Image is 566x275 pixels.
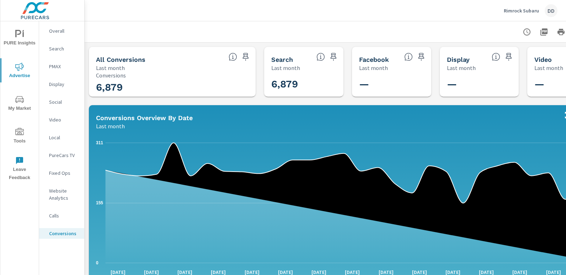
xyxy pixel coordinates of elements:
[39,114,84,125] div: Video
[39,168,84,178] div: Fixed Ops
[39,150,84,161] div: PureCars TV
[49,63,79,70] p: PMAX
[49,230,79,237] p: Conversions
[504,7,539,14] p: Rimrock Subaru
[39,185,84,203] div: Website Analytics
[49,98,79,106] p: Social
[316,53,325,61] span: Search Conversions include Actions, Leads and Unmapped Conversions.
[447,64,476,72] p: Last month
[96,122,125,130] p: Last month
[39,26,84,36] div: Overall
[49,27,79,34] p: Overall
[328,51,339,63] span: Save this to your personalized report
[404,53,413,61] span: All conversions reported from Facebook with duplicates filtered out
[545,4,557,17] div: DD
[447,78,541,90] h3: —
[534,64,563,72] p: Last month
[2,30,37,47] span: PURE Insights
[96,260,98,265] text: 0
[49,116,79,123] p: Video
[240,51,251,63] span: Save this to your personalized report
[96,200,103,205] text: 155
[447,56,470,63] h5: Display
[2,156,37,182] span: Leave Feedback
[0,21,39,185] div: nav menu
[534,56,552,63] h5: Video
[2,95,37,113] span: My Market
[537,25,551,39] button: "Export Report to PDF"
[96,56,145,63] h5: All Conversions
[2,128,37,145] span: Tools
[39,79,84,90] div: Display
[39,97,84,107] div: Social
[271,56,293,63] h5: Search
[492,53,500,61] span: Display Conversions include Actions, Leads and Unmapped Conversions
[39,132,84,143] div: Local
[271,78,365,90] h3: 6,879
[96,140,103,145] text: 311
[271,64,300,72] p: Last month
[359,64,388,72] p: Last month
[96,64,125,72] p: Last month
[39,228,84,239] div: Conversions
[503,51,514,63] span: Save this to your personalized report
[49,169,79,177] p: Fixed Ops
[49,45,79,52] p: Search
[49,152,79,159] p: PureCars TV
[49,81,79,88] p: Display
[39,61,84,72] div: PMAX
[359,78,453,90] h3: —
[359,56,389,63] h5: Facebook
[49,187,79,201] p: Website Analytics
[96,72,249,79] p: Conversions
[39,210,84,221] div: Calls
[39,43,84,54] div: Search
[96,81,249,93] h3: 6,879
[49,134,79,141] p: Local
[49,212,79,219] p: Calls
[416,51,427,63] span: Save this to your personalized report
[96,114,193,122] h5: Conversions Overview By Date
[229,53,237,61] span: All Conversions include Actions, Leads and Unmapped Conversions
[2,63,37,80] span: Advertise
